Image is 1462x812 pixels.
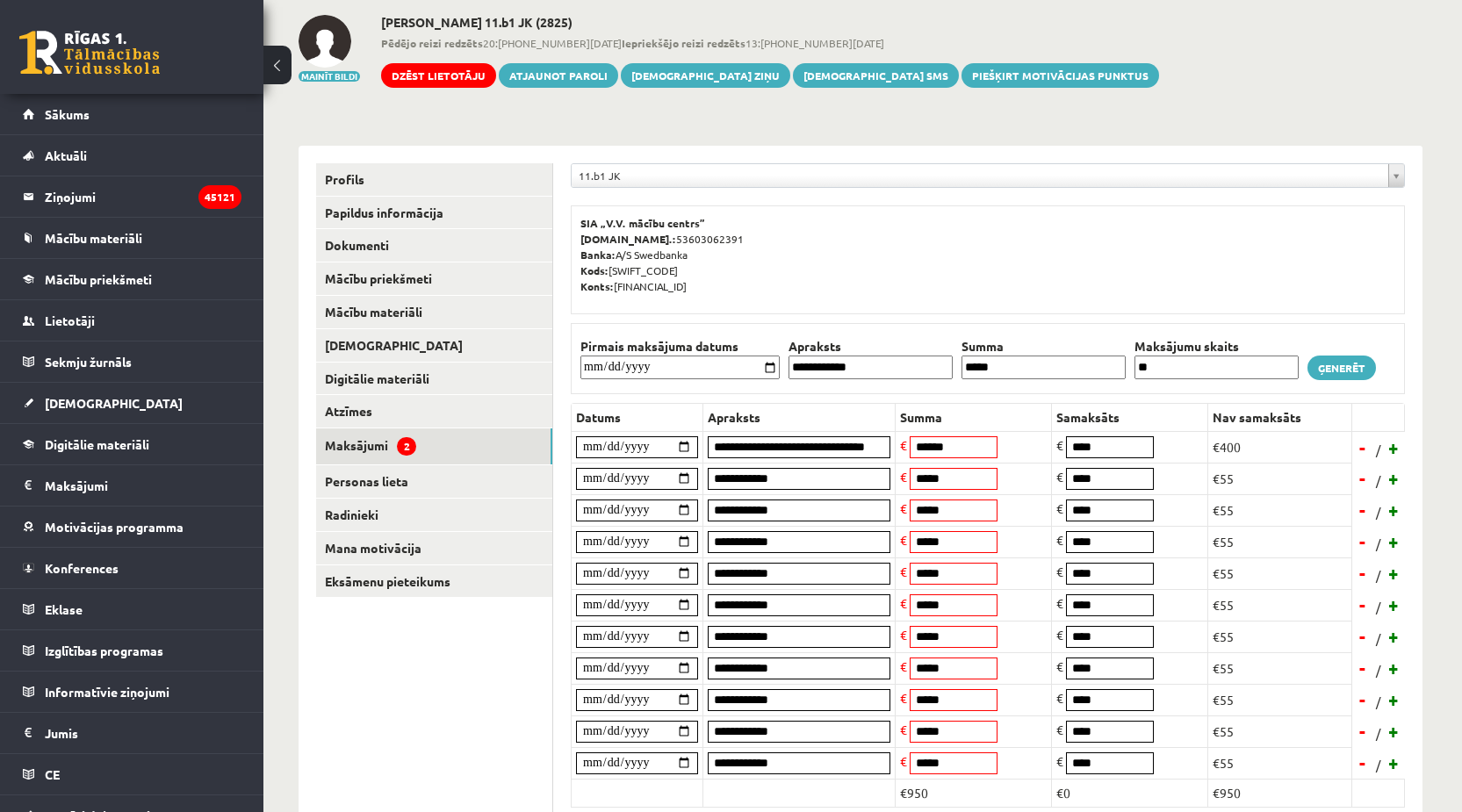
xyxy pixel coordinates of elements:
[1056,500,1063,516] span: €
[1386,750,1403,776] a: +
[1386,465,1403,492] a: +
[1354,750,1372,776] a: -
[499,63,618,88] a: Atjaunot paroli
[900,658,907,674] span: €
[381,36,483,50] b: Pēdējo reizi redzēts
[1208,494,1352,526] td: €55
[1386,592,1403,618] a: +
[45,684,169,700] span: Informatīvie ziņojumi
[1386,655,1403,681] a: +
[1374,598,1383,616] span: /
[316,565,552,598] a: Eksāmenu pieteikums
[1374,693,1383,711] span: /
[45,560,119,576] span: Konferences
[45,601,83,617] span: Eklase
[23,94,241,134] a: Sākums
[1354,435,1372,461] a: -
[23,259,241,299] a: Mācību priekšmeti
[1208,463,1352,494] td: €55
[900,500,907,516] span: €
[1056,595,1063,611] span: €
[1208,747,1352,779] td: €55
[1354,465,1372,492] a: -
[1374,535,1383,553] span: /
[1208,621,1352,652] td: €55
[316,296,552,328] a: Mācību materiāli
[45,643,163,658] span: Izglītības programas
[896,403,1052,431] th: Summa
[397,437,416,456] span: 2
[1374,661,1383,679] span: /
[316,532,552,564] a: Mana motivācija
[572,164,1404,187] a: 11.b1 JK
[45,271,152,287] span: Mācību priekšmeti
[45,147,87,163] span: Aktuāli
[1386,435,1403,461] a: +
[1056,469,1063,485] span: €
[316,363,552,395] a: Digitālie materiāli
[957,337,1130,356] th: Summa
[900,627,907,643] span: €
[1052,403,1208,431] th: Samaksāts
[299,15,351,68] img: Edgars Ģēģeris
[784,337,957,356] th: Apraksts
[622,36,745,50] b: Iepriekšējo reizi redzēts
[299,71,360,82] button: Mainīt bildi
[1130,337,1303,356] th: Maksājumu skaits
[1354,497,1372,523] a: -
[961,63,1159,88] a: Piešķirt motivācijas punktus
[1386,718,1403,744] a: +
[316,163,552,196] a: Profils
[580,216,706,230] b: SIA „V.V. mācību centrs”
[900,753,907,769] span: €
[1374,503,1383,521] span: /
[23,341,241,382] a: Sekmju žurnāls
[1374,724,1383,743] span: /
[1354,592,1372,618] a: -
[23,424,241,464] a: Digitālie materiāli
[1208,403,1352,431] th: Nav samaksāts
[896,779,1052,807] td: €950
[579,164,1381,187] span: 11.b1 JK
[1354,623,1372,650] a: -
[198,185,241,209] i: 45121
[1208,779,1352,807] td: €950
[580,215,1395,294] p: 53603062391 A/S Swedbanka [SWIFT_CODE] [FINANCIAL_ID]
[1354,655,1372,681] a: -
[45,176,241,217] legend: Ziņojumi
[23,589,241,629] a: Eklase
[316,499,552,531] a: Radinieki
[580,248,616,262] b: Banka:
[1386,497,1403,523] a: +
[576,337,784,356] th: Pirmais maksājuma datums
[1208,684,1352,715] td: €55
[1354,528,1372,555] a: -
[1056,658,1063,674] span: €
[45,519,184,535] span: Motivācijas programma
[1056,690,1063,706] span: €
[45,436,149,452] span: Digitālie materiāli
[580,263,609,277] b: Kods:
[900,595,907,611] span: €
[45,395,183,411] span: [DEMOGRAPHIC_DATA]
[23,754,241,794] a: CE
[1208,715,1352,747] td: €55
[381,35,1159,51] span: 20:[PHONE_NUMBER][DATE] 13:[PHONE_NUMBER][DATE]
[1386,686,1403,713] a: +
[1374,756,1383,774] span: /
[316,329,552,362] a: [DEMOGRAPHIC_DATA]
[23,465,241,506] a: Maksājumi
[45,313,95,328] span: Lietotāji
[1208,589,1352,621] td: €55
[1208,431,1352,463] td: €400
[23,548,241,588] a: Konferences
[23,218,241,258] a: Mācību materiāli
[1354,686,1372,713] a: -
[1354,718,1372,744] a: -
[1056,627,1063,643] span: €
[23,507,241,547] a: Motivācijas programma
[1307,356,1376,380] a: Ģenerēt
[381,63,496,88] a: Dzēst lietotāju
[1056,437,1063,453] span: €
[900,690,907,706] span: €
